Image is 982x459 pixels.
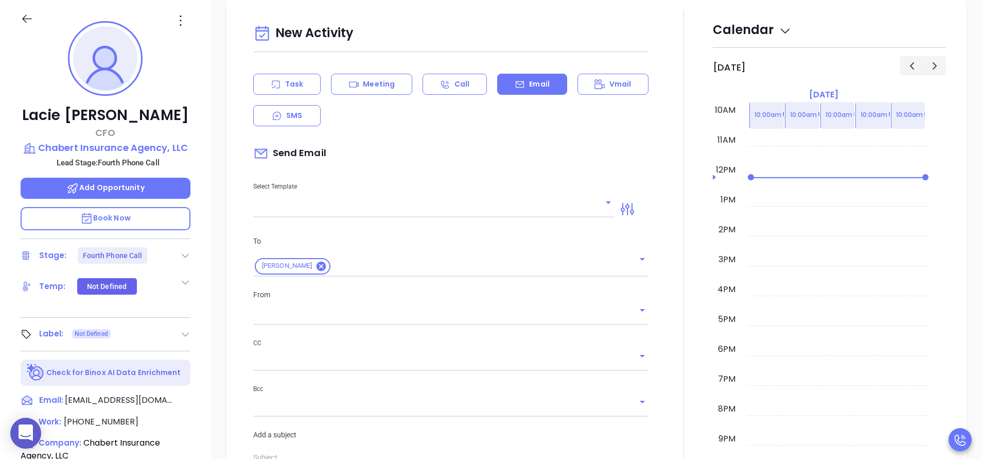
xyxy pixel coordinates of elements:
[255,258,330,275] div: [PERSON_NAME]
[256,262,319,270] span: [PERSON_NAME]
[253,289,648,300] p: From
[253,337,648,349] p: CC
[83,247,143,264] div: Fourth Phone Call
[80,213,131,223] span: Book Now
[716,373,738,385] div: 7pm
[713,62,746,73] h2: [DATE]
[635,395,650,409] button: Open
[39,279,66,294] div: Temp:
[716,433,738,445] div: 9pm
[26,156,190,169] p: Lead Stage: Fourth Phone Call
[39,248,67,263] div: Stage:
[253,181,615,192] p: Select Template
[21,141,190,155] a: Chabert Insurance Agency, LLC
[73,26,137,91] img: profile-user
[714,164,738,176] div: 12pm
[253,235,648,247] p: To
[826,110,968,121] p: 10:00am Call [PERSON_NAME] to follow up
[716,313,738,326] div: 5pm
[713,104,738,116] div: 10am
[807,88,840,102] a: [DATE]
[635,349,650,363] button: Open
[253,383,648,395] p: Bcc
[790,110,933,121] p: 10:00am Call [PERSON_NAME] to follow up
[64,416,138,428] span: [PHONE_NUMBER]
[716,403,738,415] div: 8pm
[27,364,45,382] img: Ai-Enrich-DaqCidB-.svg
[718,194,738,206] div: 1pm
[46,367,181,378] p: Check for Binox AI Data Enrichment
[755,110,897,121] p: 10:00am Call [PERSON_NAME] to follow up
[715,134,738,146] div: 11am
[87,278,127,295] div: Not Defined
[39,416,61,427] span: Work:
[253,21,648,47] div: New Activity
[454,79,469,90] p: Call
[39,394,63,407] span: Email:
[635,252,650,266] button: Open
[715,283,738,296] div: 4pm
[66,182,145,193] span: Add Opportunity
[923,56,946,75] button: Next day
[21,126,190,140] p: CFO
[363,79,395,90] p: Meeting
[609,79,632,90] p: Vmail
[529,79,550,90] p: Email
[39,326,64,342] div: Label:
[65,394,173,406] span: [EMAIL_ADDRESS][DOMAIN_NAME]
[39,437,81,448] span: Company:
[601,195,616,210] button: Open
[713,21,792,38] span: Calendar
[21,106,190,125] p: Lacie [PERSON_NAME]
[635,303,650,317] button: Open
[900,56,923,75] button: Previous day
[286,110,302,121] p: SMS
[716,343,738,355] div: 6pm
[716,224,738,236] div: 2pm
[716,253,738,266] div: 3pm
[253,142,326,165] span: Send Email
[253,429,648,440] p: Add a subject
[285,79,303,90] p: Task
[75,328,108,339] span: Not Defined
